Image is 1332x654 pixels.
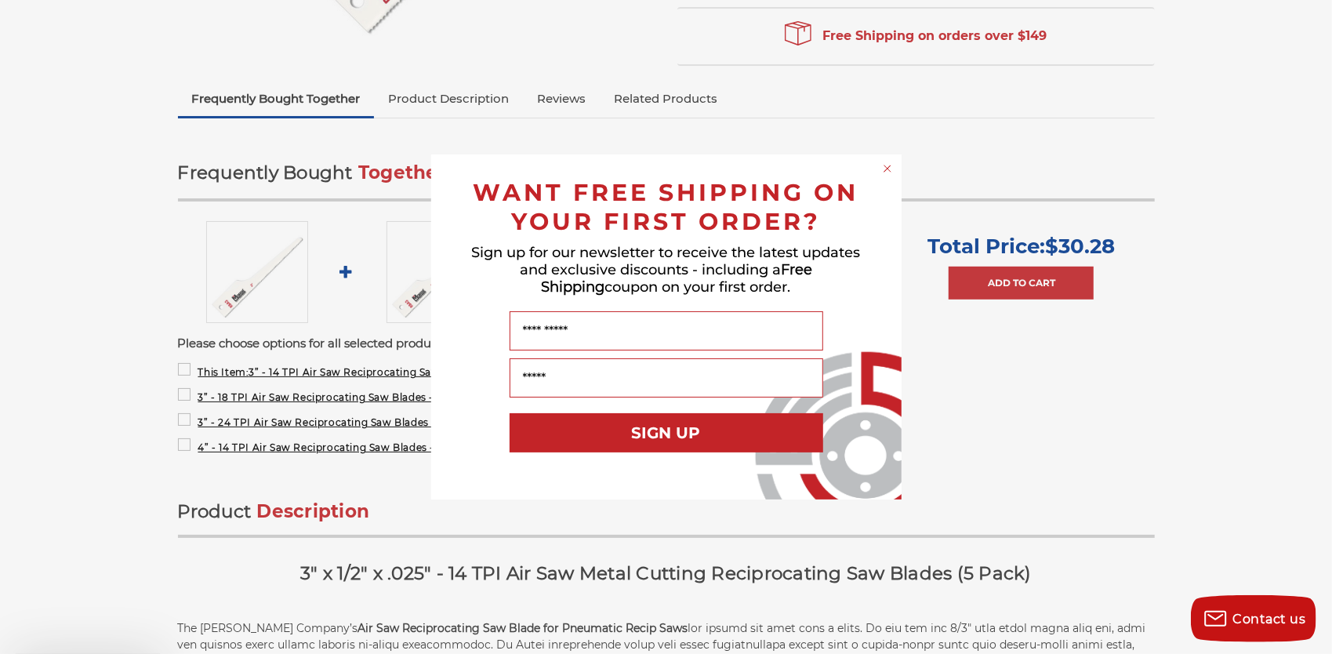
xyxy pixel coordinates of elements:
[474,178,859,236] span: WANT FREE SHIPPING ON YOUR FIRST ORDER?
[472,244,861,296] span: Sign up for our newsletter to receive the latest updates and exclusive discounts - including a co...
[1191,595,1316,642] button: Contact us
[542,261,813,296] span: Free Shipping
[1233,612,1306,627] span: Contact us
[510,413,823,452] button: SIGN UP
[880,161,895,176] button: Close dialog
